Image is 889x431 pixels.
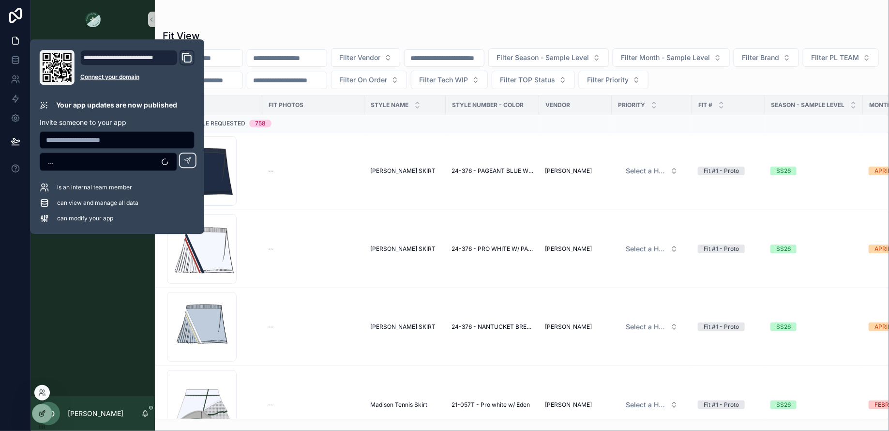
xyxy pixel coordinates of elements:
a: SS26 [770,400,857,409]
a: [PERSON_NAME] SKIRT [370,167,440,175]
button: Select Button [488,48,609,67]
div: SS26 [776,167,791,175]
div: SS26 [776,245,791,253]
a: SS26 [770,323,857,331]
span: STYLE NAME [371,101,408,109]
p: Your app updates are now published [56,100,177,110]
span: Madison Tennis Skirt [370,401,427,409]
span: Fit Photos [269,101,303,109]
a: -- [268,245,359,253]
span: 21-057T - Pro white w/ Eden [452,401,530,409]
button: Select Button [618,240,686,258]
div: Fit #1 - Proto [704,245,739,253]
button: Select Button [618,162,686,180]
button: Select Button [613,48,730,67]
p: Invite someone to your app [40,118,195,127]
span: Select a HP FIT LEVEL [626,400,666,410]
a: [PERSON_NAME] SKIRT [370,245,440,253]
div: Fit #1 - Proto [704,167,739,175]
a: [PERSON_NAME] [545,401,606,409]
button: Select Button [803,48,879,67]
a: Fit #1 - Proto [698,400,759,409]
a: -- [268,167,359,175]
button: Select Button [492,71,575,89]
span: -- [268,245,274,253]
span: Vendor [545,101,570,109]
span: Filter Month - Sample Level [621,53,710,62]
span: Filter PL TEAM [811,53,859,62]
a: [PERSON_NAME] [545,323,606,331]
span: can modify your app [57,215,113,222]
a: -- [268,401,359,409]
a: Select Button [618,318,686,336]
span: [PERSON_NAME] [545,167,592,175]
button: Select Button [734,48,799,67]
div: scrollable content [31,39,155,250]
button: Select Button [618,396,686,414]
a: 21-057T - Pro white w/ Eden [452,401,533,409]
a: [PERSON_NAME] SKIRT [370,323,440,331]
a: Madison Tennis Skirt [370,401,440,409]
span: Select a HP FIT LEVEL [626,166,666,176]
button: Select Button [579,71,648,89]
div: SS26 [776,400,791,409]
span: -- [268,323,274,331]
span: [PERSON_NAME] SKIRT [370,167,436,175]
span: [PERSON_NAME] SKIRT [370,323,436,331]
a: Select Button [618,396,686,414]
span: can view and manage all data [57,199,138,207]
span: ... [48,157,54,167]
span: [PERSON_NAME] [545,401,592,409]
a: Fit #1 - Proto [698,167,759,175]
div: SS26 [776,323,791,331]
a: -- [268,323,359,331]
span: Filter On Order [339,75,387,85]
div: Fit #1 - Proto [704,323,739,331]
button: Select Button [331,71,407,89]
span: Filter Brand [742,53,779,62]
img: App logo [85,12,101,27]
a: Fit #1 - Proto [698,323,759,331]
span: Fit # [698,101,712,109]
span: Season - Sample Level [771,101,844,109]
span: Filter Season - Sample Level [497,53,589,62]
button: Select Button [618,318,686,336]
div: Domain and Custom Link [80,50,195,85]
span: Select a HP FIT LEVEL [626,244,666,254]
button: Select Button [40,153,177,171]
span: Filter Priority [587,75,629,85]
p: [PERSON_NAME] [68,409,123,418]
div: Fit #1 - Proto [704,400,739,409]
div: 758 [255,120,266,127]
a: 24-376 - PRO WHITE W/ PAGEANT BLUE & EMBOLDENED [452,245,533,253]
button: Select Button [331,48,400,67]
a: SS26 [770,245,857,253]
a: 24-376 - PAGEANT BLUE W/ PRO WHITE [452,167,533,175]
a: [PERSON_NAME] [545,245,606,253]
a: 24-376 - NANTUCKET BREEZE W/ PRO WHITE & WAX YELLOW [452,323,533,331]
h1: Fit View [163,29,200,43]
a: SS26 [770,167,857,175]
span: Select a HP FIT LEVEL [626,322,666,332]
span: [PERSON_NAME] SKIRT [370,245,436,253]
a: Fit #1 - Proto [698,245,759,253]
a: [PERSON_NAME] [545,167,606,175]
span: -- [268,167,274,175]
span: [PERSON_NAME] [545,245,592,253]
button: Select Button [411,71,488,89]
span: -- [268,401,274,409]
span: is an internal team member [57,184,132,191]
span: PRIORITY [618,101,645,109]
span: Filter TOP Status [500,75,555,85]
span: Sample Requested [185,120,245,127]
span: [PERSON_NAME] [545,323,592,331]
span: Filter Tech WIP [419,75,468,85]
span: Style Number - Color [452,101,524,109]
a: Connect your domain [80,73,195,81]
span: Filter Vendor [339,53,380,62]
